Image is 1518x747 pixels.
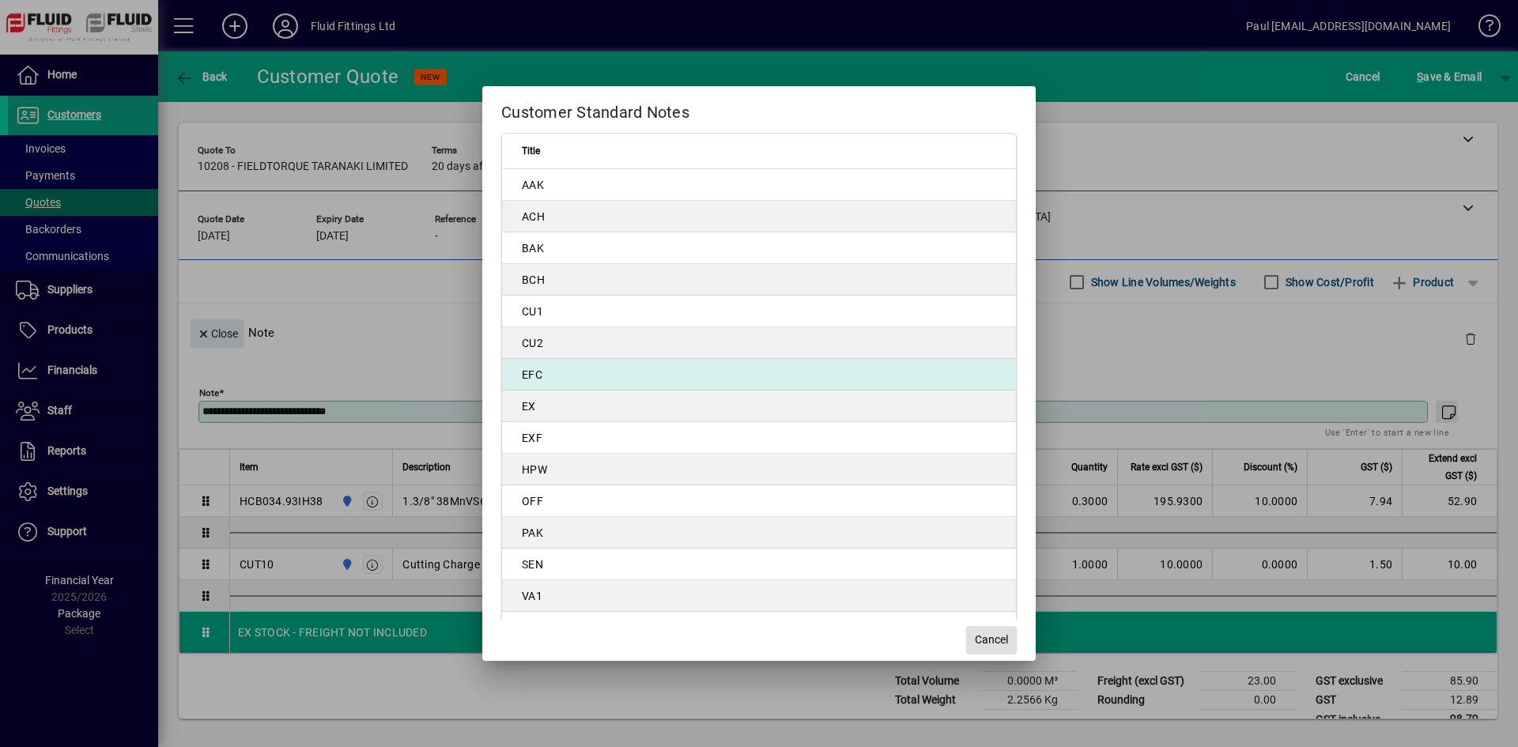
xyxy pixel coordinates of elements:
[502,485,1016,517] td: OFF
[502,549,1016,580] td: SEN
[502,232,1016,264] td: BAK
[502,422,1016,454] td: EXF
[502,169,1016,201] td: AAK
[502,390,1016,422] td: EX
[522,142,540,160] span: Title
[502,454,1016,485] td: HPW
[482,86,1036,132] h2: Customer Standard Notes
[502,296,1016,327] td: CU1
[502,580,1016,612] td: VA1
[975,632,1008,648] span: Cancel
[502,612,1016,643] td: VAL
[502,359,1016,390] td: EFC
[502,264,1016,296] td: BCH
[502,327,1016,359] td: CU2
[966,626,1017,655] button: Cancel
[502,201,1016,232] td: ACH
[502,517,1016,549] td: PAK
